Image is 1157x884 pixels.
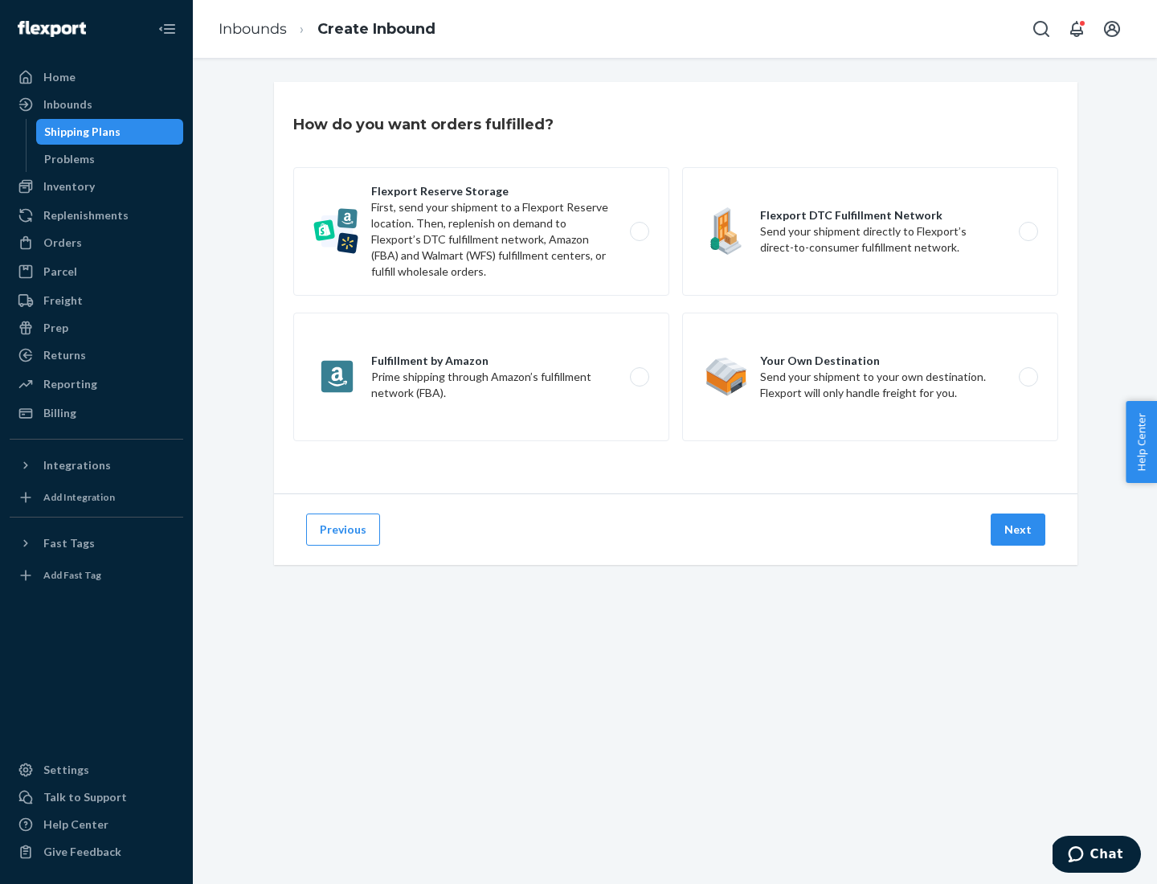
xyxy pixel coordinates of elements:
a: Orders [10,230,183,256]
div: Parcel [43,264,77,280]
a: Problems [36,146,184,172]
button: Previous [306,514,380,546]
div: Shipping Plans [44,124,121,140]
a: Shipping Plans [36,119,184,145]
button: Open notifications [1061,13,1093,45]
a: Billing [10,400,183,426]
button: Open account menu [1096,13,1128,45]
div: Freight [43,293,83,309]
div: Returns [43,347,86,363]
div: Add Fast Tag [43,568,101,582]
a: Parcel [10,259,183,284]
a: Replenishments [10,203,183,228]
a: Home [10,64,183,90]
button: Open Search Box [1025,13,1057,45]
div: Replenishments [43,207,129,223]
button: Fast Tags [10,530,183,556]
div: Reporting [43,376,97,392]
div: Give Feedback [43,844,121,860]
a: Inbounds [219,20,287,38]
div: Settings [43,762,89,778]
div: Talk to Support [43,789,127,805]
a: Prep [10,315,183,341]
a: Freight [10,288,183,313]
a: Add Fast Tag [10,563,183,588]
div: Home [43,69,76,85]
button: Talk to Support [10,784,183,810]
img: Flexport logo [18,21,86,37]
a: Create Inbound [317,20,435,38]
div: Billing [43,405,76,421]
button: Help Center [1126,401,1157,483]
button: Integrations [10,452,183,478]
div: Add Integration [43,490,115,504]
a: Settings [10,757,183,783]
div: Problems [44,151,95,167]
div: Orders [43,235,82,251]
a: Help Center [10,812,183,837]
a: Add Integration [10,485,183,510]
div: Help Center [43,816,108,833]
div: Fast Tags [43,535,95,551]
a: Reporting [10,371,183,397]
div: Inbounds [43,96,92,113]
h3: How do you want orders fulfilled? [293,114,554,135]
a: Returns [10,342,183,368]
a: Inventory [10,174,183,199]
div: Prep [43,320,68,336]
div: Integrations [43,457,111,473]
div: Inventory [43,178,95,194]
ol: breadcrumbs [206,6,448,53]
button: Close Navigation [151,13,183,45]
a: Inbounds [10,92,183,117]
button: Give Feedback [10,839,183,865]
iframe: Opens a widget where you can chat to one of our agents [1053,836,1141,876]
button: Next [991,514,1045,546]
